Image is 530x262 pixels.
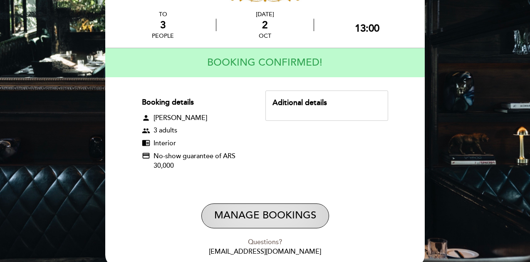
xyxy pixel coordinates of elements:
[152,19,174,31] div: 3
[355,22,379,34] div: 13:00
[142,139,150,147] span: chrome_reader_mode
[142,127,150,135] span: group
[111,238,419,247] div: Questions?
[216,19,313,31] div: 2
[142,97,250,108] div: Booking details
[152,32,174,39] div: people
[216,11,313,18] div: [DATE]
[142,114,150,122] span: person
[142,152,150,171] span: credit_card
[154,126,177,135] span: 3 adults
[154,113,207,123] span: [PERSON_NAME]
[207,51,322,74] h4: BOOKING CONFIRMED!
[209,247,321,256] a: [EMAIL_ADDRESS][DOMAIN_NAME]
[272,98,381,108] div: Aditional details
[152,11,174,18] div: TO
[154,152,250,171] span: No-show guarantee of ARS 30,000
[216,32,313,39] div: Oct
[201,203,329,228] button: Manage Bookings
[154,139,176,148] span: Interior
